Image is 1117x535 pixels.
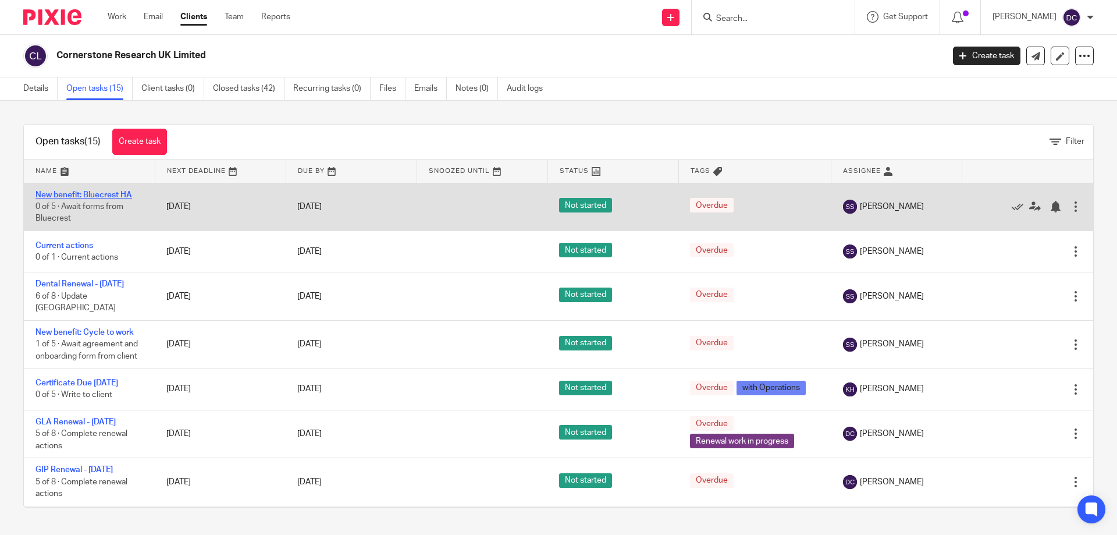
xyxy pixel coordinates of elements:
span: Tags [691,168,710,174]
img: svg%3E [843,200,857,214]
a: GIP Renewal - [DATE] [35,466,113,474]
a: Recurring tasks (0) [293,77,371,100]
span: 0 of 5 · Write to client [35,391,112,399]
a: Work [108,11,126,23]
h1: Open tasks [35,136,101,148]
td: [DATE] [155,369,286,410]
img: svg%3E [843,382,857,396]
span: [DATE] [297,203,322,211]
span: [DATE] [297,430,322,438]
span: [PERSON_NAME] [860,201,924,212]
span: Status [560,168,589,174]
span: 1 of 5 · Await agreement and onboarding form from client [35,340,138,360]
span: [PERSON_NAME] [860,246,924,257]
span: Overdue [690,336,734,350]
img: Pixie [23,9,81,25]
span: [PERSON_NAME] [860,476,924,488]
span: (15) [84,137,101,146]
span: [PERSON_NAME] [860,383,924,395]
a: Audit logs [507,77,552,100]
span: [DATE] [297,341,322,349]
span: [DATE] [297,478,322,486]
a: Details [23,77,58,100]
td: [DATE] [155,183,286,231]
a: Emails [414,77,447,100]
img: svg%3E [843,289,857,303]
td: [DATE] [155,410,286,458]
span: Not started [559,288,612,302]
a: Create task [112,129,167,155]
a: Closed tasks (42) [213,77,284,100]
span: Renewal work in progress [690,434,794,448]
a: New benefit: Cycle to work [35,328,134,336]
span: Filter [1066,137,1084,146]
span: Snoozed Until [429,168,490,174]
span: Get Support [883,13,928,21]
span: [DATE] [297,292,322,300]
span: Overdue [690,243,734,257]
a: Dental Renewal - [DATE] [35,280,124,288]
a: GLA Renewal - [DATE] [35,418,116,426]
span: [PERSON_NAME] [860,338,924,350]
span: Not started [559,198,612,212]
span: Overdue [690,416,734,431]
span: [DATE] [297,385,322,393]
span: Overdue [690,198,734,212]
span: 5 of 8 · Complete renewal actions [35,430,127,450]
img: svg%3E [843,338,857,352]
a: Certificate Due [DATE] [35,379,118,387]
span: [PERSON_NAME] [860,290,924,302]
p: [PERSON_NAME] [993,11,1056,23]
img: svg%3E [23,44,48,68]
span: Not started [559,473,612,488]
a: Mark as done [1012,201,1029,212]
span: Overdue [690,473,734,488]
h2: Cornerstone Research UK Limited [56,49,760,62]
span: Overdue [690,381,734,395]
span: Not started [559,425,612,440]
span: Not started [559,336,612,350]
a: Open tasks (15) [66,77,133,100]
span: [PERSON_NAME] [860,428,924,440]
span: Not started [559,243,612,257]
img: svg%3E [1062,8,1081,27]
a: Create task [953,47,1020,65]
a: Files [379,77,405,100]
td: [DATE] [155,231,286,272]
td: [DATE] [155,458,286,506]
span: [DATE] [297,247,322,256]
a: New benefit: Bluecrest HA [35,191,132,199]
span: 5 of 8 · Complete renewal actions [35,478,127,498]
a: Team [225,11,244,23]
span: Overdue [690,288,734,302]
a: Client tasks (0) [141,77,204,100]
span: with Operations [737,381,806,395]
td: [DATE] [155,320,286,368]
a: Reports [261,11,290,23]
a: Current actions [35,242,93,250]
td: [DATE] [155,272,286,320]
a: Notes (0) [456,77,498,100]
a: Clients [180,11,207,23]
img: svg%3E [843,427,857,441]
img: svg%3E [843,245,857,258]
img: svg%3E [843,475,857,489]
span: 0 of 5 · Await forms from Bluecrest [35,203,123,223]
span: 0 of 1 · Current actions [35,253,118,261]
span: Not started [559,381,612,395]
input: Search [715,14,820,24]
span: 6 of 8 · Update [GEOGRAPHIC_DATA] [35,292,116,313]
a: Email [144,11,163,23]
